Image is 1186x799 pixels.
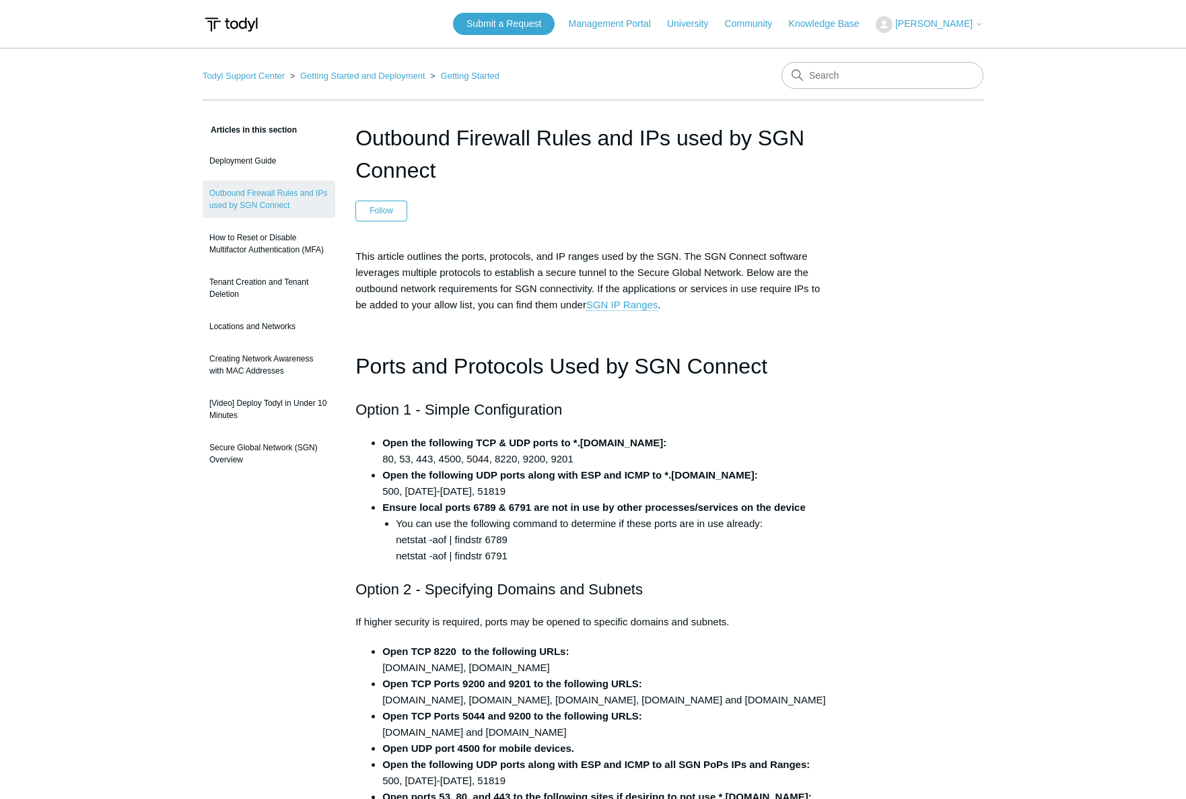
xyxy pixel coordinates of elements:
a: How to Reset or Disable Multifactor Authentication (MFA) [203,225,335,263]
h2: Option 1 - Simple Configuration [355,398,831,421]
a: Community [725,17,786,31]
li: 80, 53, 443, 4500, 5044, 8220, 9200, 9201 [382,435,831,467]
a: Tenant Creation and Tenant Deletion [203,269,335,307]
h1: Ports and Protocols Used by SGN Connect [355,349,831,384]
button: [PERSON_NAME] [876,16,983,33]
a: SGN IP Ranges [586,299,658,311]
li: Getting Started and Deployment [287,71,428,81]
p: If higher security is required, ports may be opened to specific domains and subnets. [355,614,831,630]
li: [DOMAIN_NAME], [DOMAIN_NAME], [DOMAIN_NAME], [DOMAIN_NAME] and [DOMAIN_NAME] [382,676,831,708]
strong: Open TCP 8220 to the following URLs: [382,646,569,657]
span: This article outlines the ports, protocols, and IP ranges used by the SGN. The SGN Connect softwa... [355,250,820,311]
a: Secure Global Network (SGN) Overview [203,435,335,473]
strong: Open the following UDP ports along with ESP and ICMP to *.[DOMAIN_NAME]: [382,469,758,481]
strong: Open UDP port 4500 for mobile devices. [382,742,574,754]
li: [DOMAIN_NAME] and [DOMAIN_NAME] [382,708,831,740]
li: Todyl Support Center [203,71,287,81]
li: [DOMAIN_NAME], [DOMAIN_NAME] [382,644,831,676]
li: You can use the following command to determine if these ports are in use already: netstat -aof | ... [396,516,831,564]
h2: Option 2 - Specifying Domains and Subnets [355,578,831,601]
a: Getting Started and Deployment [300,71,425,81]
a: Locations and Networks [203,314,335,339]
img: Todyl Support Center Help Center home page [203,12,260,37]
a: University [667,17,722,31]
a: Deployment Guide [203,148,335,174]
a: Getting Started [441,71,499,81]
strong: Open the following UDP ports along with ESP and ICMP to all SGN PoPs IPs and Ranges: [382,759,810,770]
strong: Ensure local ports 6789 & 6791 are not in use by other processes/services on the device [382,501,806,513]
a: Creating Network Awareness with MAC Addresses [203,346,335,384]
a: Knowledge Base [789,17,873,31]
strong: Open TCP Ports 9200 and 9201 to the following URLS: [382,678,642,689]
h1: Outbound Firewall Rules and IPs used by SGN Connect [355,122,831,186]
input: Search [781,62,983,89]
a: [Video] Deploy Todyl in Under 10 Minutes [203,390,335,428]
button: Follow Article [355,201,407,221]
strong: Open TCP Ports 5044 and 9200 to the following URLS: [382,710,642,722]
a: Outbound Firewall Rules and IPs used by SGN Connect [203,180,335,218]
li: 500, [DATE]-[DATE], 51819 [382,757,831,789]
strong: Open the following TCP & UDP ports to *.[DOMAIN_NAME]: [382,437,666,448]
a: Submit a Request [453,13,555,35]
li: Getting Started [427,71,499,81]
span: [PERSON_NAME] [895,18,973,29]
li: 500, [DATE]-[DATE], 51819 [382,467,831,499]
a: Management Portal [569,17,664,31]
span: Articles in this section [203,125,297,135]
a: Todyl Support Center [203,71,285,81]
